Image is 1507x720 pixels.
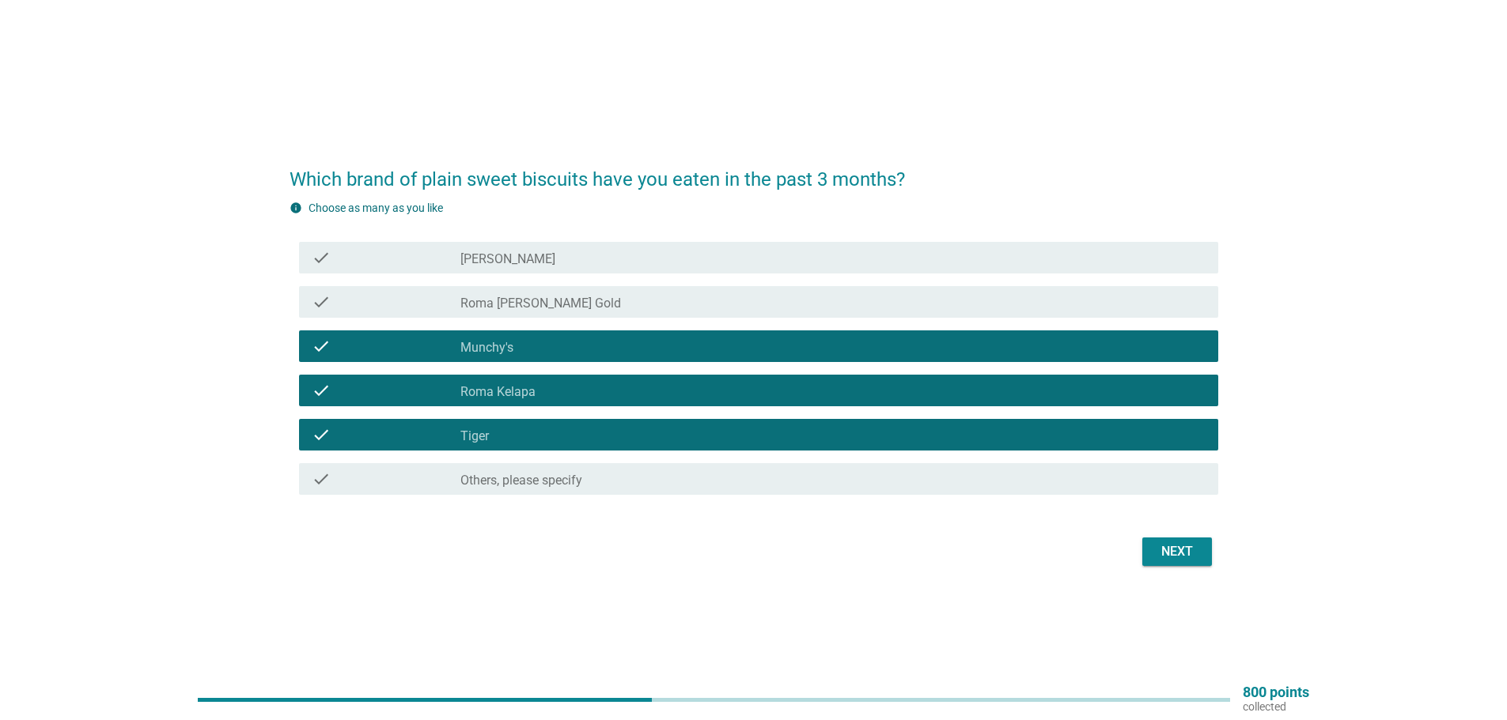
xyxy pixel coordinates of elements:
label: Munchy's [460,340,513,356]
div: Next [1155,542,1199,561]
i: check [312,381,331,400]
label: Tiger [460,428,489,444]
p: collected [1243,699,1309,714]
i: check [312,337,331,356]
label: Roma [PERSON_NAME] Gold [460,296,621,311]
label: Roma Kelapa [460,384,536,400]
i: check [312,292,331,311]
label: [PERSON_NAME] [460,251,555,267]
label: Others, please specify [460,473,582,488]
p: 800 points [1243,685,1309,699]
label: Choose as many as you like [309,202,443,214]
i: check [312,248,331,267]
i: check [312,469,331,488]
i: check [312,425,331,444]
i: info [290,202,302,214]
h2: Which brand of plain sweet biscuits have you eaten in the past 3 months? [290,149,1218,194]
button: Next [1142,537,1212,566]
